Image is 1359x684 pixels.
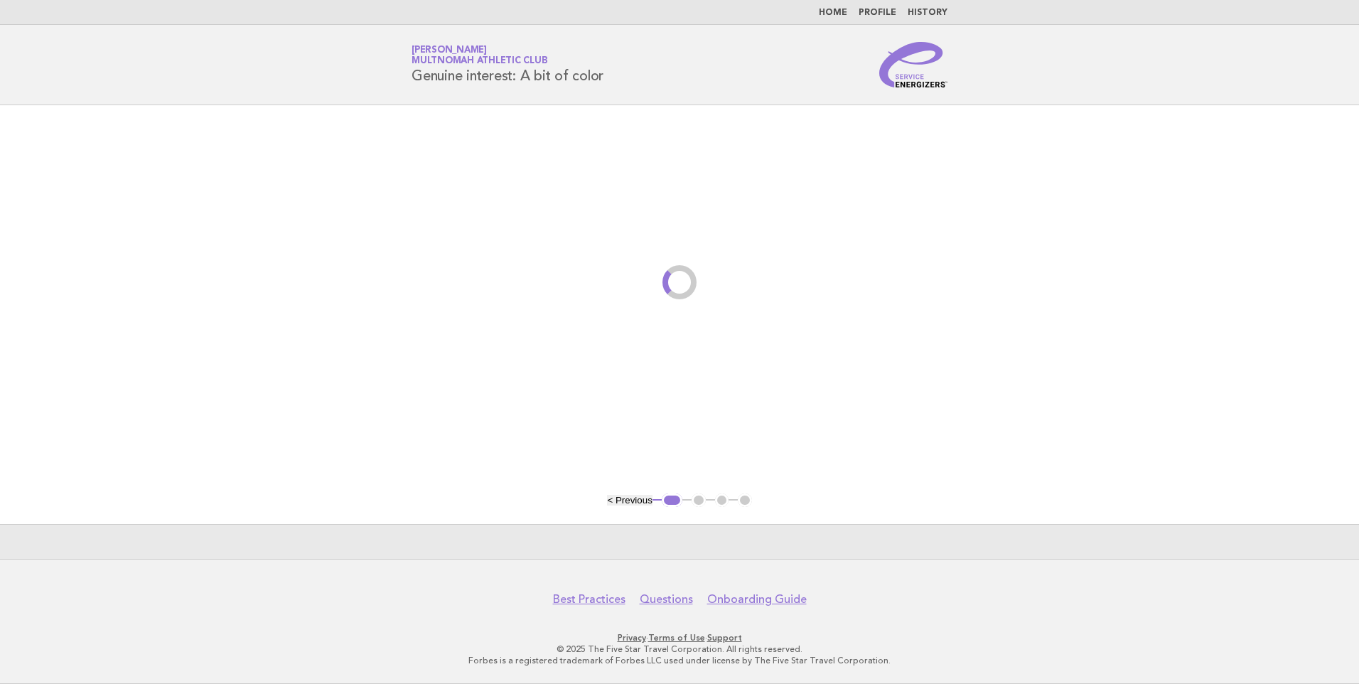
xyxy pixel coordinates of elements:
[553,592,625,606] a: Best Practices
[640,592,693,606] a: Questions
[618,633,646,643] a: Privacy
[707,592,807,606] a: Onboarding Guide
[908,9,947,17] a: History
[412,46,603,83] h1: Genuine interest: A bit of color
[412,57,547,66] span: Multnomah Athletic Club
[412,46,547,65] a: [PERSON_NAME]Multnomah Athletic Club
[707,633,742,643] a: Support
[648,633,705,643] a: Terms of Use
[879,42,947,87] img: Service Energizers
[245,643,1114,655] p: © 2025 The Five Star Travel Corporation. All rights reserved.
[819,9,847,17] a: Home
[245,632,1114,643] p: · ·
[245,655,1114,666] p: Forbes is a registered trademark of Forbes LLC used under license by The Five Star Travel Corpora...
[859,9,896,17] a: Profile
